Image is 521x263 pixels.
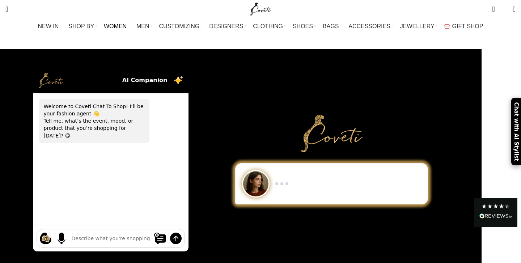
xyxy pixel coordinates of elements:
span: MEN [136,23,149,30]
div: Read All Reviews [479,212,512,221]
img: REVIEWS.io [479,213,512,219]
img: Primary Gold [301,115,363,152]
span: GIFT SHOP [452,23,483,30]
img: GiftBag [444,24,450,29]
a: ACCESSORIES [348,19,393,34]
span: DESIGNERS [209,23,243,30]
span: WOMEN [104,23,127,30]
a: CUSTOMIZING [159,19,202,34]
div: Read All Reviews [474,198,517,227]
div: Chat to Shop demo [230,163,433,204]
a: GIFT SHOP [444,19,483,34]
div: 4.28 Stars [481,203,510,209]
span: JEWELLERY [400,23,435,30]
span: SHOES [293,23,313,30]
span: CUSTOMIZING [159,23,200,30]
a: NEW IN [38,19,62,34]
a: Site logo [249,5,273,12]
a: DESIGNERS [209,19,246,34]
span: BAGS [323,23,339,30]
span: ACCESSORIES [348,23,390,30]
span: SHOP BY [68,23,94,30]
span: 0 [502,7,507,13]
a: CLOTHING [253,19,285,34]
div: My Wishlist [500,2,508,16]
a: 0 [488,2,498,16]
span: CLOTHING [253,23,283,30]
span: 0 [493,4,498,9]
a: SHOES [293,19,315,34]
div: Main navigation [2,19,519,34]
a: BAGS [323,19,341,34]
span: NEW IN [38,23,59,30]
a: MEN [136,19,152,34]
a: Search [2,2,12,16]
a: SHOP BY [68,19,97,34]
a: WOMEN [104,19,129,34]
a: JEWELLERY [400,19,437,34]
